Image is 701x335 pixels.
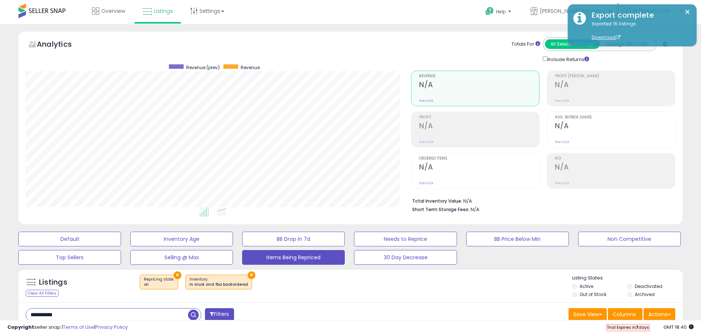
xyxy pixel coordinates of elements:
div: Clear All Filters [26,290,59,297]
strong: Copyright [7,324,34,331]
button: × [248,271,255,279]
h2: N/A [555,81,675,90]
div: Include Returns [537,55,598,63]
button: Needs to Reprice [354,232,457,246]
button: Save View [569,308,607,321]
button: Filters [205,308,234,321]
small: Prev: N/A [555,181,569,185]
button: 30 Day Decrease [354,250,457,265]
button: Columns [608,308,642,321]
span: Help [496,8,506,15]
a: Download [592,34,620,40]
a: Privacy Policy [95,324,128,331]
button: × [174,271,181,279]
span: Repricing state : [144,277,174,288]
button: Default [18,232,121,246]
p: Listing States: [572,275,683,282]
small: Prev: N/A [419,181,433,185]
button: Top Sellers [18,250,121,265]
span: Overview [101,7,125,15]
label: Active [580,283,593,289]
button: BB Drop in 7d [242,232,345,246]
i: Get Help [485,7,494,16]
span: Revenue (prev) [186,64,220,71]
span: Listings [154,7,173,15]
h5: Analytics [37,39,86,51]
span: ROI [555,157,675,161]
span: Ordered Items [419,157,539,161]
span: Inventory : [190,277,248,288]
small: Prev: N/A [555,140,569,144]
h2: N/A [555,122,675,132]
span: Trial Expires in days [607,324,649,330]
a: Help [479,1,518,24]
a: Terms of Use [63,324,94,331]
div: Export complete [586,10,691,21]
span: Revenue [241,64,260,71]
h2: N/A [419,122,539,132]
span: Profit [PERSON_NAME] [555,74,675,78]
button: Non Competitive [578,232,681,246]
small: Prev: N/A [419,99,433,103]
label: Archived [635,291,655,297]
button: Items Being Repriced [242,250,345,265]
label: Deactivated [635,283,662,289]
div: Exported 16 listings. [586,21,691,41]
div: on [144,282,174,287]
span: Avg. Buybox Share [555,115,675,120]
span: Revenue [419,74,539,78]
span: Profit [419,115,539,120]
label: Out of Stock [580,291,606,297]
span: Columns [613,311,636,318]
button: BB Price Below Min [466,232,569,246]
b: Short Term Storage Fees: [412,206,470,213]
li: N/A [412,196,670,205]
h5: Listings [39,277,67,288]
button: Selling @ Max [130,250,233,265]
button: All Selected Listings [545,39,600,49]
div: in stock and fba backordered [190,282,248,287]
div: Totals For [511,41,540,48]
b: 7 [636,324,638,330]
div: seller snap | | [7,324,128,331]
span: [PERSON_NAME] Incorporated [540,7,606,15]
button: Actions [644,308,675,321]
small: Prev: N/A [555,99,569,103]
h2: N/A [419,81,539,90]
small: Prev: N/A [419,140,433,144]
b: Total Inventory Value: [412,198,462,204]
h2: N/A [555,163,675,173]
button: × [684,7,690,17]
button: Inventory Age [130,232,233,246]
span: N/A [471,206,479,213]
span: 2025-08-14 18:40 GMT [663,324,694,331]
h2: N/A [419,163,539,173]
